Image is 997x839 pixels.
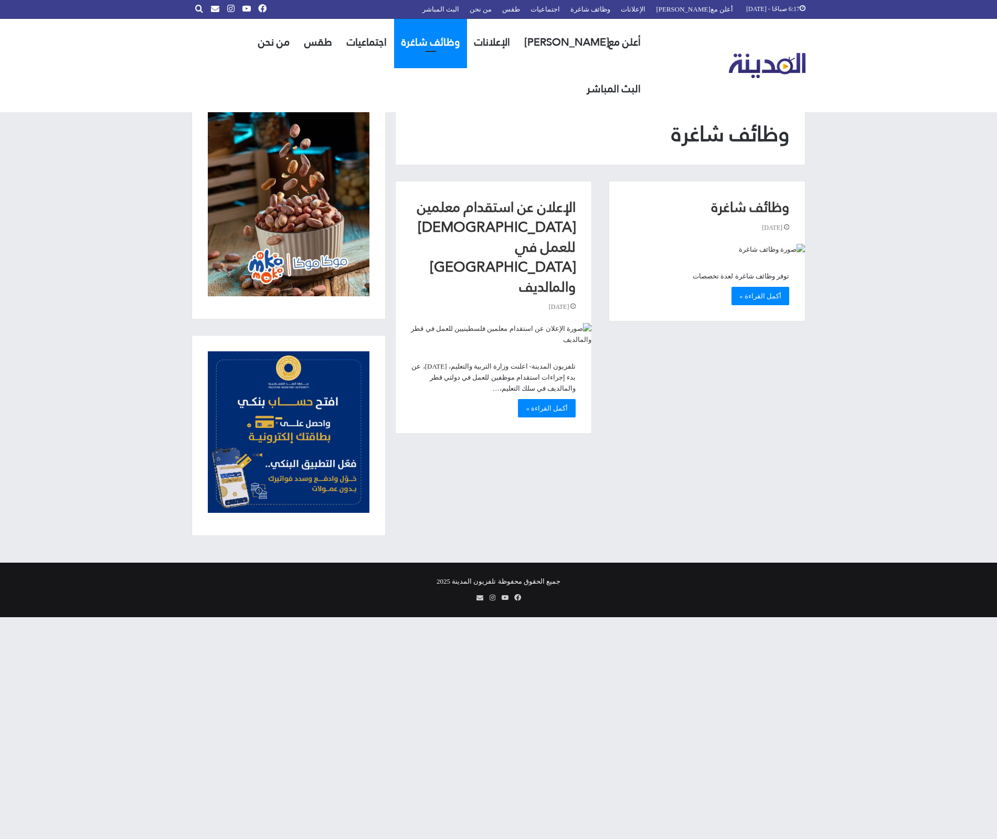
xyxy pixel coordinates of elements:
[411,119,789,149] h1: وظائف شاغرة
[184,81,394,536] aside: القائمة الجانبية الرئيسية
[396,323,591,345] a: الإعلان عن استقدام معلمين فلسطينيين للعمل في قطر والمالديف
[762,222,789,233] span: [DATE]
[411,361,576,394] p: تلفزيون المدينة- اعلنت وزارة التربية والتعليم، [DATE]، عن بدء إجراءات استقدام موظفين للعمل في دول...
[396,323,591,345] img: صورة الإعلان عن استقدام معلمين فلسطينيين للعمل في قطر والمالديف
[518,399,576,417] a: أكمل القراءة »
[609,244,805,255] img: صورة وظائف شاغرة
[625,271,789,282] p: توفر وظائف شاغرة لعدة تخصصات
[417,193,576,299] a: الإعلان عن استقدام معلمين [DEMOGRAPHIC_DATA] للعمل في [GEOGRAPHIC_DATA] والمالديف
[251,19,297,66] a: من نحن
[297,19,340,66] a: طقس
[549,302,576,313] span: [DATE]
[579,66,648,112] a: البث المباشر
[517,19,648,66] a: أعلن مع[PERSON_NAME]
[394,19,467,66] a: وظائف شاغرة
[729,53,806,79] img: تلفزيون المدينة
[609,244,805,255] a: وظائف شاغرة
[467,19,517,66] a: الإعلانات
[731,287,789,305] a: أكمل القراءة »
[340,19,394,66] a: اجتماعيات
[192,573,805,590] div: جميع الحقوق محفوظة تلفزيون المدينة 2025
[712,193,789,220] a: وظائف شاغرة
